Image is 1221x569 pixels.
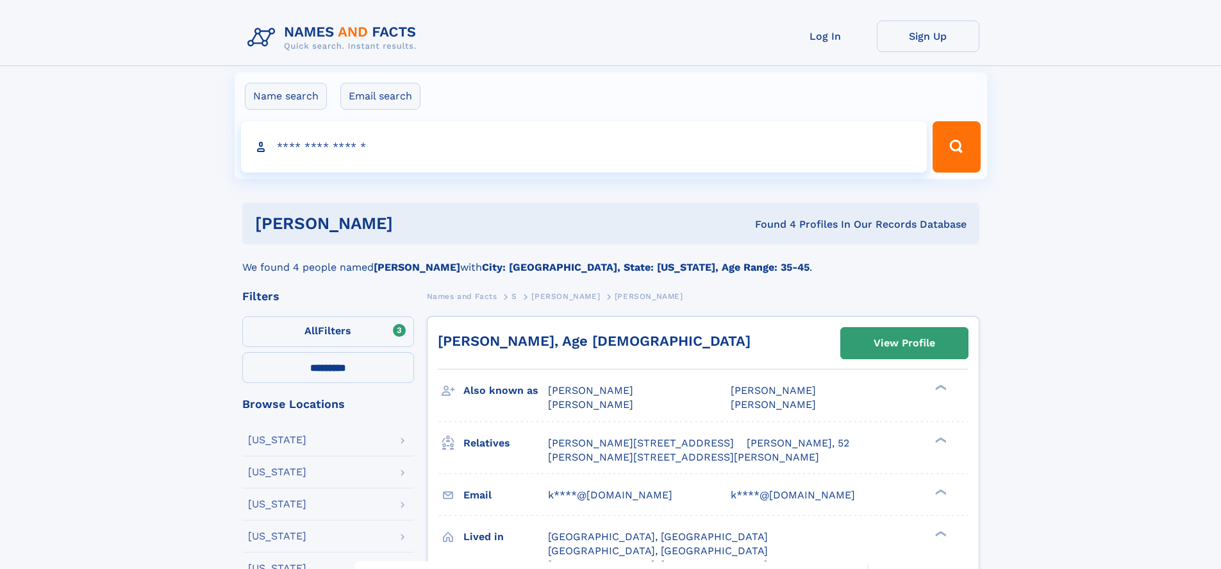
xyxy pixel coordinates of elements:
[248,467,306,477] div: [US_STATE]
[248,499,306,509] div: [US_STATE]
[932,436,947,444] div: ❯
[438,333,751,349] a: [PERSON_NAME], Age [DEMOGRAPHIC_DATA]
[932,384,947,392] div: ❯
[463,380,548,402] h3: Also known as
[932,488,947,496] div: ❯
[531,292,600,301] span: [PERSON_NAME]
[774,21,877,52] a: Log In
[463,526,548,548] h3: Lived in
[242,291,414,302] div: Filters
[877,21,979,52] a: Sign Up
[874,328,935,358] div: View Profile
[933,121,980,173] button: Search Button
[340,83,420,110] label: Email search
[731,398,816,411] span: [PERSON_NAME]
[242,398,414,410] div: Browse Locations
[511,288,517,304] a: S
[548,384,633,396] span: [PERSON_NAME]
[511,292,517,301] span: S
[463,432,548,454] h3: Relatives
[574,217,967,232] div: Found 4 Profiles In Our Records Database
[242,316,414,347] label: Filters
[463,484,548,506] h3: Email
[427,288,497,304] a: Names and Facts
[374,261,460,273] b: [PERSON_NAME]
[242,21,427,55] img: Logo Names and Facts
[304,325,318,337] span: All
[248,531,306,541] div: [US_STATE]
[242,244,979,275] div: We found 4 people named with .
[615,292,683,301] span: [PERSON_NAME]
[255,216,574,232] h1: [PERSON_NAME]
[245,83,327,110] label: Name search
[548,531,768,543] span: [GEOGRAPHIC_DATA], [GEOGRAPHIC_DATA]
[932,529,947,538] div: ❯
[241,121,927,173] input: search input
[248,435,306,445] div: [US_STATE]
[841,328,968,359] a: View Profile
[548,436,734,450] a: [PERSON_NAME][STREET_ADDRESS]
[548,450,819,464] a: [PERSON_NAME][STREET_ADDRESS][PERSON_NAME]
[548,545,768,557] span: [GEOGRAPHIC_DATA], [GEOGRAPHIC_DATA]
[531,288,600,304] a: [PERSON_NAME]
[548,398,633,411] span: [PERSON_NAME]
[482,261,810,273] b: City: [GEOGRAPHIC_DATA], State: [US_STATE], Age Range: 35-45
[731,384,816,396] span: [PERSON_NAME]
[747,436,849,450] a: [PERSON_NAME], 52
